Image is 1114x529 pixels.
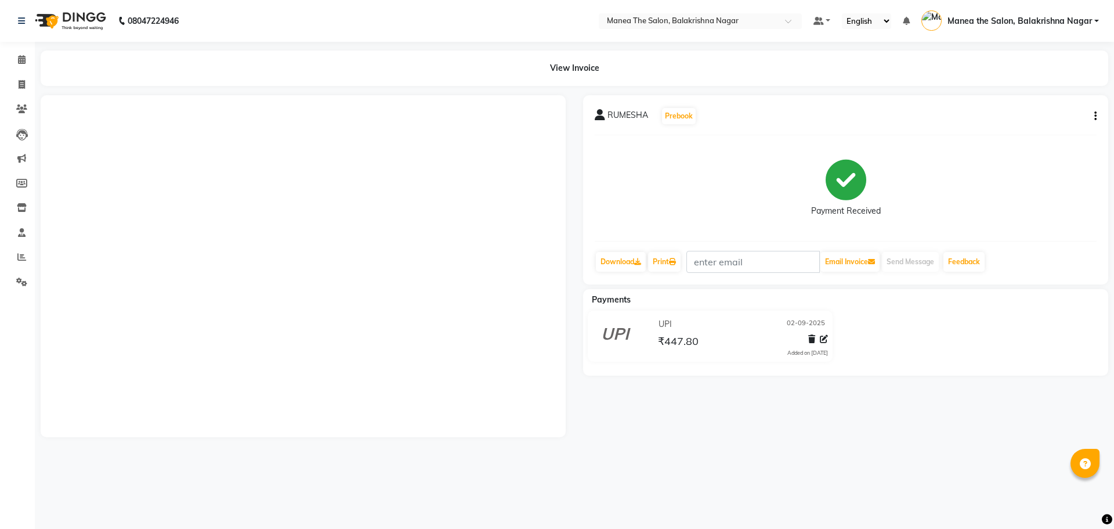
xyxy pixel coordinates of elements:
[787,318,825,330] span: 02-09-2025
[787,349,828,357] div: Added on [DATE]
[607,109,648,125] span: RUMESHA
[882,252,939,272] button: Send Message
[592,294,631,305] span: Payments
[596,252,646,272] a: Download
[662,108,696,124] button: Prebook
[659,318,672,330] span: UPI
[943,252,985,272] a: Feedback
[30,5,109,37] img: logo
[686,251,820,273] input: enter email
[658,334,699,351] span: ₹447.80
[1065,483,1102,517] iframe: chat widget
[648,252,681,272] a: Print
[811,205,881,217] div: Payment Received
[41,51,1108,86] div: View Invoice
[128,5,179,37] b: 08047224946
[947,15,1092,27] span: Manea the Salon, Balakrishna Nagar
[820,252,880,272] button: Email Invoice
[921,10,942,31] img: Manea the Salon, Balakrishna Nagar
